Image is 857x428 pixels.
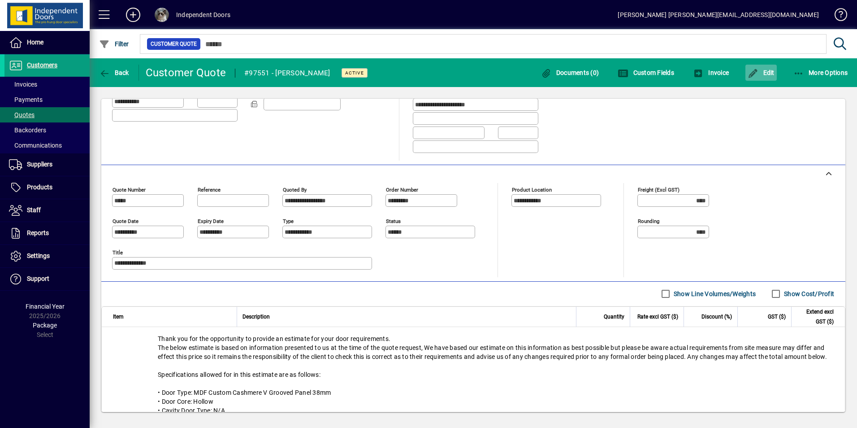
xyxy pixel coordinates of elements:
[691,65,731,81] button: Invoice
[283,186,307,192] mat-label: Quoted by
[701,312,732,322] span: Discount (%)
[151,39,197,48] span: Customer Quote
[90,65,139,81] app-page-header-button: Back
[4,199,90,222] a: Staff
[113,186,146,192] mat-label: Quote number
[146,66,226,80] div: Customer Quote
[198,186,221,192] mat-label: Reference
[27,206,41,214] span: Staff
[745,65,777,81] button: Edit
[4,176,90,199] a: Products
[9,142,62,149] span: Communications
[4,92,90,107] a: Payments
[147,7,176,23] button: Profile
[244,66,330,80] div: #97551 - [PERSON_NAME]
[119,7,147,23] button: Add
[9,111,35,118] span: Quotes
[638,218,659,224] mat-label: Rounding
[113,218,139,224] mat-label: Quote date
[9,127,46,134] span: Backorders
[604,312,624,322] span: Quantity
[176,8,230,22] div: Independent Doors
[791,65,850,81] button: More Options
[693,69,729,76] span: Invoice
[9,81,37,88] span: Invoices
[27,275,49,282] span: Support
[4,122,90,138] a: Backorders
[386,186,418,192] mat-label: Order number
[27,229,49,236] span: Reports
[672,289,756,298] label: Show Line Volumes/Weights
[283,218,294,224] mat-label: Type
[793,69,848,76] span: More Options
[27,183,52,191] span: Products
[99,69,129,76] span: Back
[27,252,50,259] span: Settings
[26,303,65,310] span: Financial Year
[541,69,599,76] span: Documents (0)
[9,96,43,103] span: Payments
[113,249,123,255] mat-label: Title
[4,138,90,153] a: Communications
[768,312,786,322] span: GST ($)
[4,153,90,176] a: Suppliers
[618,8,819,22] div: [PERSON_NAME] [PERSON_NAME][EMAIL_ADDRESS][DOMAIN_NAME]
[4,245,90,267] a: Settings
[618,69,674,76] span: Custom Fields
[386,218,401,224] mat-label: Status
[99,40,129,48] span: Filter
[4,77,90,92] a: Invoices
[782,289,834,298] label: Show Cost/Profit
[242,312,270,322] span: Description
[538,65,601,81] button: Documents (0)
[113,312,124,322] span: Item
[97,36,131,52] button: Filter
[4,107,90,122] a: Quotes
[27,39,43,46] span: Home
[748,69,775,76] span: Edit
[4,31,90,54] a: Home
[198,218,224,224] mat-label: Expiry date
[33,322,57,329] span: Package
[512,186,552,192] mat-label: Product location
[27,61,57,69] span: Customers
[97,65,131,81] button: Back
[637,312,678,322] span: Rate excl GST ($)
[27,161,52,168] span: Suppliers
[828,2,846,31] a: Knowledge Base
[638,186,680,192] mat-label: Freight (excl GST)
[4,268,90,290] a: Support
[615,65,676,81] button: Custom Fields
[4,222,90,245] a: Reports
[345,70,364,76] span: Active
[797,307,834,327] span: Extend excl GST ($)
